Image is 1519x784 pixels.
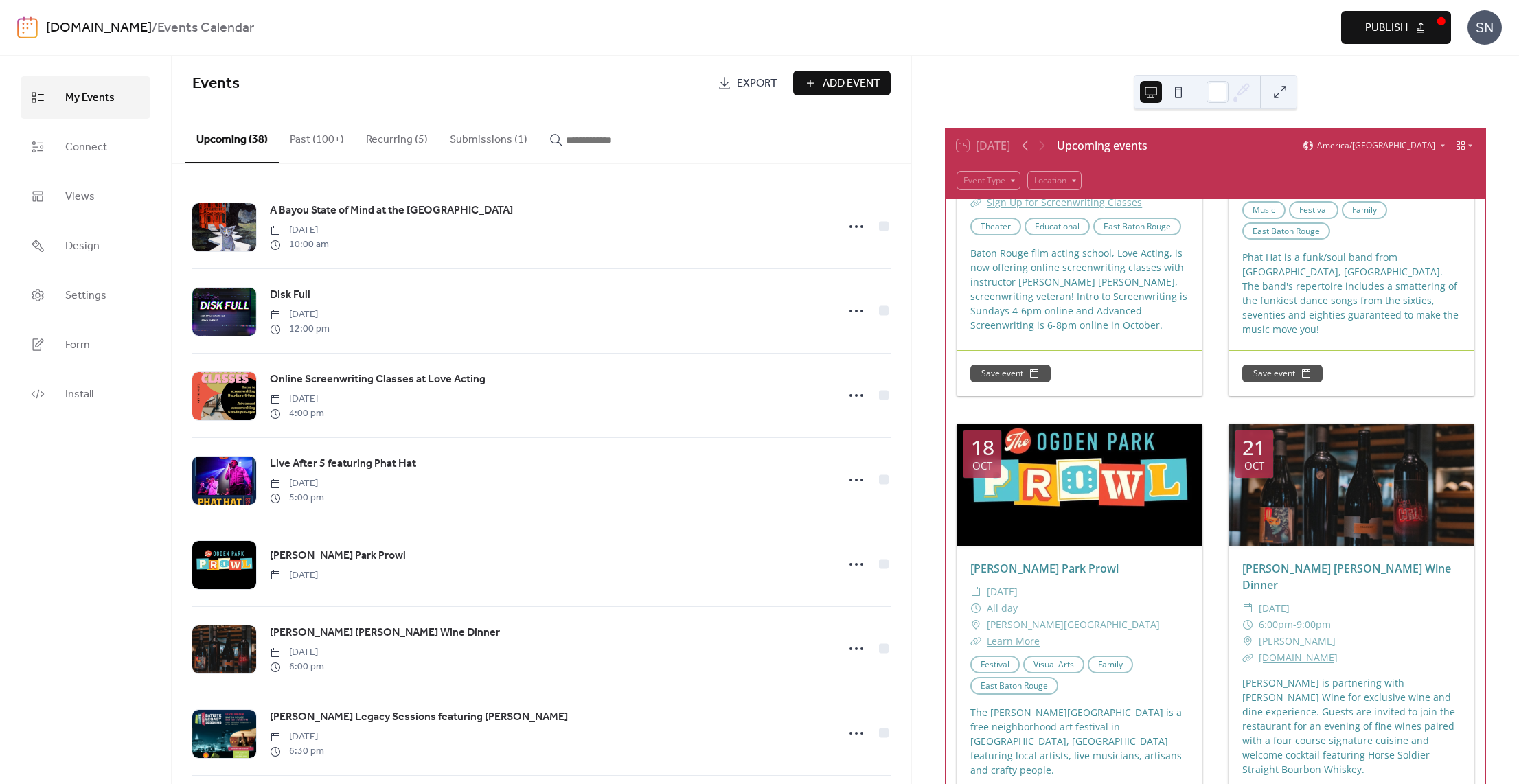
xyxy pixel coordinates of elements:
img: logo [17,16,38,38]
div: [PERSON_NAME] is partnering with [PERSON_NAME] Wine for exclusive wine and dine experience. Guest... [1229,676,1474,776]
span: [PERSON_NAME][GEOGRAPHIC_DATA] [987,616,1160,633]
span: [DATE] [270,476,324,491]
span: [PERSON_NAME] Legacy Sessions featuring [PERSON_NAME] [270,709,568,726]
a: Form [21,323,150,366]
a: Design [21,224,150,267]
span: Publish [1365,20,1408,36]
span: [PERSON_NAME] [PERSON_NAME] Wine Dinner [270,625,500,641]
span: [PERSON_NAME] [1259,633,1336,649]
a: [PERSON_NAME] Park Prowl [270,547,406,565]
span: America/[GEOGRAPHIC_DATA] [1317,141,1435,150]
button: Add Event [793,71,891,95]
a: [PERSON_NAME] [PERSON_NAME] Wine Dinner [1242,561,1451,592]
a: Settings [21,274,150,316]
span: Export [737,76,777,92]
span: Add Event [823,76,880,92]
div: Phat Hat is a funk/soul band from [GEOGRAPHIC_DATA], [GEOGRAPHIC_DATA]. The band's repertoire inc... [1229,250,1474,336]
a: Views [21,175,150,218]
span: Online Screenwriting Classes at Love Acting [270,371,486,388]
a: [PERSON_NAME] Park Prowl [970,561,1119,576]
button: Upcoming (38) [185,111,279,163]
a: Export [707,71,788,95]
span: Events [192,69,240,99]
div: ​ [970,194,981,211]
span: [DATE] [270,392,324,406]
button: Save event [970,365,1051,382]
span: [DATE] [987,584,1018,600]
span: Form [65,334,90,356]
a: Disk Full [270,286,310,304]
span: 10:00 am [270,238,329,252]
span: 6:00 pm [270,660,324,674]
span: Install [65,384,93,406]
a: [DOMAIN_NAME] [46,15,152,41]
div: ​ [1242,649,1253,666]
div: ​ [1242,600,1253,616]
span: 6:30 pm [270,744,324,759]
span: Design [65,235,100,257]
span: A Bayou State of Mind at the [GEOGRAPHIC_DATA] [270,203,513,219]
span: 12:00 pm [270,322,330,336]
span: 6:00pm [1259,616,1293,633]
span: [DATE] [270,223,329,238]
b: Events Calendar [157,15,254,41]
span: Settings [65,285,106,307]
a: [DOMAIN_NAME] [1259,651,1338,664]
span: 9:00pm [1297,616,1331,633]
button: Recurring (5) [355,111,439,162]
span: [DATE] [270,645,324,660]
span: 5:00 pm [270,491,324,505]
div: 18 [971,437,994,458]
span: Live After 5 featuring Phat Hat [270,456,416,472]
span: [DATE] [1259,600,1290,616]
div: Upcoming events [1057,137,1147,154]
span: All day [987,600,1018,616]
a: Sign Up for Screenwriting Classes [987,196,1142,209]
button: Publish [1341,11,1451,44]
div: ​ [970,584,981,600]
button: Submissions (1) [439,111,538,162]
span: [DATE] [270,308,330,322]
span: [DATE] [270,568,318,583]
div: The [PERSON_NAME][GEOGRAPHIC_DATA] is a free neighborhood art festival in [GEOGRAPHIC_DATA], [GEO... [957,705,1202,777]
a: Online Screenwriting Classes at Love Acting [270,371,486,389]
div: ​ [970,616,981,633]
div: SN [1467,10,1502,45]
span: [DATE] [270,730,324,744]
span: Views [65,186,95,208]
a: My Events [21,76,150,119]
div: ​ [970,600,981,616]
a: Install [21,373,150,415]
span: [PERSON_NAME] Park Prowl [270,548,406,564]
button: Save event [1242,365,1323,382]
div: Oct [972,461,992,471]
a: A Bayou State of Mind at the [GEOGRAPHIC_DATA] [270,202,513,220]
a: [PERSON_NAME] Legacy Sessions featuring [PERSON_NAME] [270,708,568,726]
span: - [1293,616,1297,633]
button: Past (100+) [279,111,355,162]
b: / [152,15,157,41]
span: My Events [65,87,115,109]
a: [PERSON_NAME] [PERSON_NAME] Wine Dinner [270,624,500,642]
div: 21 [1242,437,1266,458]
div: Baton Rouge film acting school, Love Acting, is now offering online screenwriting classes with in... [957,246,1202,332]
span: Connect [65,137,107,159]
a: Learn More [987,634,1040,647]
div: ​ [970,633,981,649]
div: ​ [1242,633,1253,649]
div: ​ [1242,616,1253,633]
span: 4:00 pm [270,406,324,421]
span: Disk Full [270,287,310,303]
a: Connect [21,126,150,168]
a: Live After 5 featuring Phat Hat [270,455,416,473]
div: Oct [1244,461,1264,471]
